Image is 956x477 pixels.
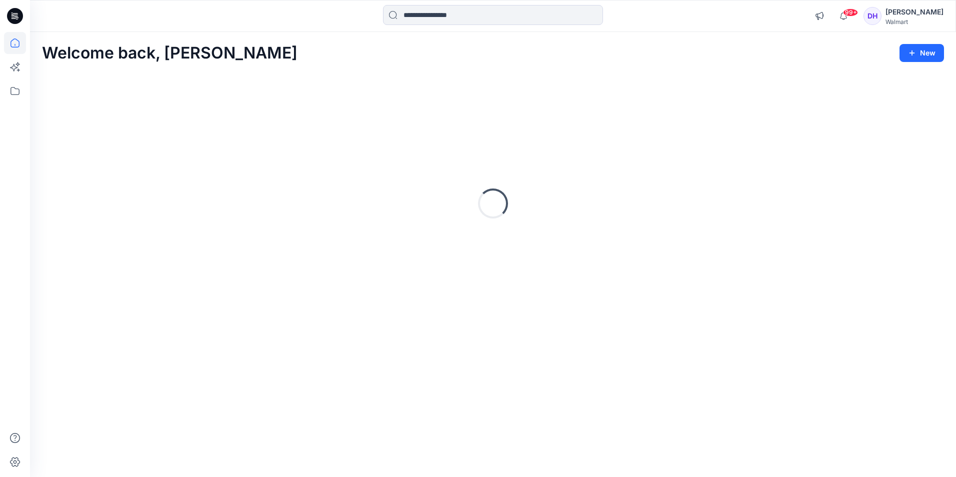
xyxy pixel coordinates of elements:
[885,6,943,18] div: [PERSON_NAME]
[863,7,881,25] div: DH
[843,8,858,16] span: 99+
[899,44,944,62] button: New
[42,44,297,62] h2: Welcome back, [PERSON_NAME]
[885,18,943,25] div: Walmart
